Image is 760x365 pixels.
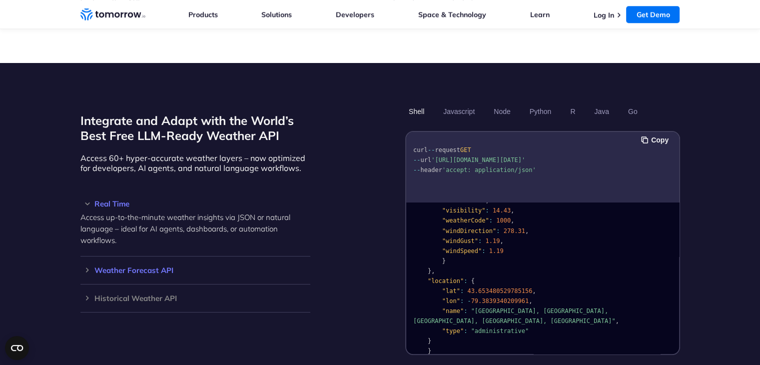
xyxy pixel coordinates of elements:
span: , [529,297,532,304]
a: Products [188,10,218,19]
span: -- [413,156,420,163]
span: : [464,307,467,314]
button: Java [591,103,613,120]
span: request [435,146,460,153]
a: Solutions [261,10,292,19]
span: : [460,287,463,294]
button: Shell [405,103,428,120]
a: Get Demo [626,6,680,23]
span: url [420,156,431,163]
a: Learn [530,10,550,19]
span: - [467,297,471,304]
span: : [460,297,463,304]
button: Copy [641,134,672,145]
span: "lon" [442,297,460,304]
span: 278.31 [503,227,525,234]
p: Access up-to-the-minute weather insights via JSON or natural language – ideal for AI agents, dash... [80,211,310,246]
span: : [496,227,500,234]
h2: Integrate and Adapt with the World’s Best Free LLM-Ready Weather API [80,113,310,143]
span: "[GEOGRAPHIC_DATA], [GEOGRAPHIC_DATA], [GEOGRAPHIC_DATA], [GEOGRAPHIC_DATA], [GEOGRAPHIC_DATA]" [413,307,616,324]
span: } [427,337,431,344]
span: , [532,287,536,294]
span: } [427,267,431,274]
span: -- [427,146,434,153]
span: -- [413,166,420,173]
span: : [482,247,485,254]
span: "administrative" [471,327,529,334]
span: } [442,257,445,264]
span: , [431,267,435,274]
span: "windGust" [442,237,478,244]
span: "weatherCode" [442,217,489,224]
span: "name" [442,307,463,314]
span: "location" [427,277,463,284]
span: 1.19 [489,247,503,254]
button: Python [526,103,555,120]
span: "windDirection" [442,227,496,234]
span: : [464,277,467,284]
button: Node [490,103,514,120]
span: '[URL][DOMAIN_NAME][DATE]' [431,156,525,163]
span: "windSpeed" [442,247,481,254]
span: "type" [442,327,463,334]
p: Access 60+ hyper-accurate weather layers – now optimized for developers, AI agents, and natural l... [80,153,310,173]
span: : [485,207,489,214]
span: 79.3839340209961 [471,297,529,304]
span: : [489,217,492,224]
button: Open CMP widget [5,336,29,360]
span: , [615,317,619,324]
span: header [420,166,442,173]
a: Space & Technology [418,10,486,19]
h3: Historical Weather API [80,294,310,302]
span: 1.19 [485,237,500,244]
a: Developers [336,10,374,19]
span: , [511,207,514,214]
span: "visibility" [442,207,485,214]
span: : [478,237,482,244]
span: curl [413,146,428,153]
span: "lat" [442,287,460,294]
a: Log In [593,10,614,19]
span: GET [460,146,471,153]
button: R [567,103,579,120]
span: 14.43 [492,207,510,214]
span: 1000 [496,217,511,224]
span: 43.653480529785156 [467,287,532,294]
span: , [525,227,529,234]
a: Home link [80,7,145,22]
span: , [511,217,514,224]
span: { [471,277,474,284]
h3: Weather Forecast API [80,266,310,274]
span: : [464,327,467,334]
span: , [500,237,503,244]
span: 'accept: application/json' [442,166,536,173]
h3: Real Time [80,200,310,207]
button: Go [624,103,641,120]
span: } [427,347,431,354]
button: Javascript [440,103,478,120]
